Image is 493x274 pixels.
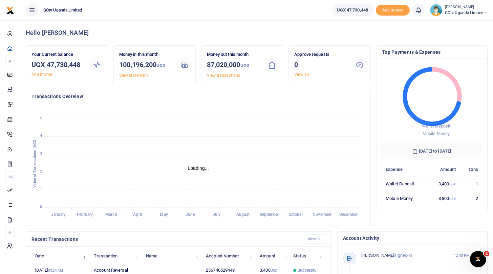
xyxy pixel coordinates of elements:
[382,162,428,177] th: Expense
[449,197,456,201] small: UGX
[454,253,482,258] small: 12:40 PM [DATE]
[361,252,452,259] p: signed-in
[31,72,53,77] a: Add money
[260,212,280,217] tspan: September
[207,60,259,71] h3: 87,020,000
[313,212,332,217] tspan: November
[31,51,83,58] p: Your Current balance
[290,249,326,263] th: Status: activate to sort column ascending
[51,212,66,217] tspan: January
[256,249,290,263] th: Amount: activate to sort column ascending
[5,227,15,238] li: M
[207,51,259,58] p: Money out this month
[40,134,42,138] tspan: 4
[449,182,456,186] small: UGX
[31,235,299,243] h4: Recent Transactions
[90,249,142,263] th: Transaction: activate to sort column ascending
[207,73,240,78] a: View transactions
[26,29,488,37] h4: Hello [PERSON_NAME]
[329,4,376,16] li: Wallet ballance
[160,212,168,217] tspan: May
[240,63,249,68] small: UGX
[298,267,318,273] span: Successful
[6,6,14,15] img: logo-small
[430,4,488,16] a: profile-user [PERSON_NAME] GOtv Uganda Limited
[202,249,256,263] th: Account Number: activate to sort column ascending
[294,60,346,70] h3: 0
[445,10,488,16] span: GOtv Uganda Limited
[459,177,482,191] td: 1
[459,162,482,177] th: Txns
[430,4,442,16] img: profile-user
[361,253,394,258] span: [PERSON_NAME]
[343,234,482,242] h4: Account Activity
[6,7,14,13] a: logo-small logo-large logo-large
[31,249,90,263] th: Date: activate to sort column descending
[31,93,365,100] h4: Transactions Overview
[77,212,93,217] tspan: February
[382,191,428,205] td: Mobile Money
[186,212,195,217] tspan: June
[376,5,410,16] span: Add money
[40,205,42,209] tspan: 0
[294,72,309,77] a: View all
[428,162,459,177] th: Amount
[40,152,42,156] tspan: 3
[31,60,83,70] h3: UGX 47,730,448
[41,7,85,13] span: GOtv Uganda Limited
[428,177,459,191] td: 3,400
[428,191,459,205] td: 8,800
[40,169,42,174] tspan: 2
[459,191,482,205] td: 2
[188,165,209,171] text: Loading...
[294,51,346,58] p: Approve requests
[422,123,450,129] span: Wallet Deposit
[376,5,410,16] li: Toup your wallet
[376,7,410,12] a: Add money
[119,60,171,71] h3: 100,196,200
[339,212,358,217] tspan: December
[40,116,42,120] tspan: 5
[142,249,202,263] th: Name: activate to sort column ascending
[382,143,482,159] h6: [DATE] to [DATE]
[470,251,486,267] iframe: Intercom live chat
[305,234,326,244] a: View all
[445,4,488,10] small: [PERSON_NAME]
[423,131,450,136] span: Mobile Money
[288,212,303,217] tspan: October
[105,212,117,217] tspan: March
[332,4,373,16] a: UGX 47,730,448
[236,212,250,217] tspan: August
[48,269,63,272] small: 05:24 AM
[382,48,482,56] h4: Top Payments & Expenses
[5,56,15,67] li: M
[119,51,171,58] p: Money in this month
[156,63,165,68] small: UGX
[382,177,428,191] td: Wallet Deposit
[40,187,42,191] tspan: 1
[119,73,148,78] a: View statement
[213,212,220,217] tspan: July
[484,251,489,256] span: 2
[133,212,142,217] tspan: April
[5,171,15,182] li: Ac
[337,7,368,14] span: UGX 47,730,448
[33,137,37,188] text: Value of Transactions (UGX )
